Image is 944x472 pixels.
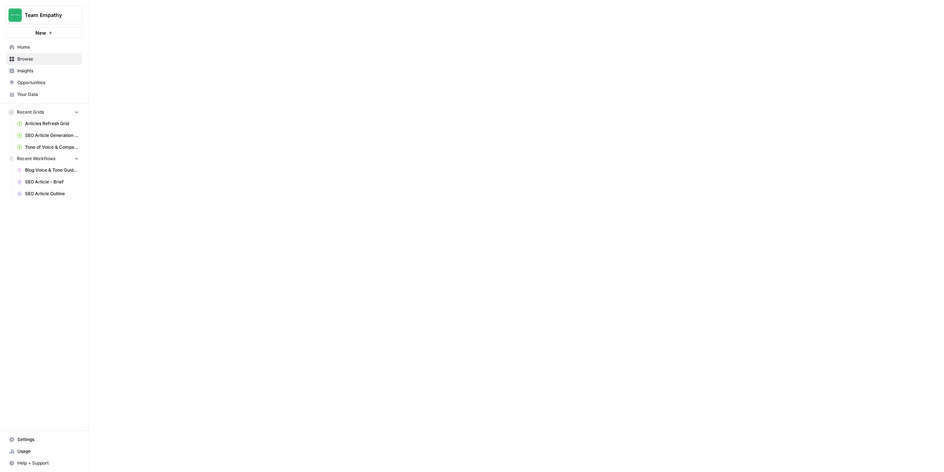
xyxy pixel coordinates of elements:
[25,120,79,127] span: Articles Refresh Grid
[25,179,79,185] span: SEO Article - Brief
[6,107,82,118] button: Recent Grids
[25,144,79,151] span: Tone of Voice & Company Research
[17,460,79,466] span: Help + Support
[17,44,79,51] span: Home
[6,6,82,24] button: Workspace: Team Empathy
[6,445,82,457] a: Usage
[6,77,82,89] a: Opportunities
[14,188,82,200] a: SEO Article Outline
[14,130,82,141] a: SEO Article Generation Grid - Smart Access
[17,448,79,455] span: Usage
[14,118,82,130] a: Articles Refresh Grid
[17,56,79,62] span: Browse
[6,89,82,100] a: Your Data
[25,167,79,173] span: Blog Voice & Tone Guidelines
[14,164,82,176] a: Blog Voice & Tone Guidelines
[6,434,82,445] a: Settings
[17,68,79,74] span: Insights
[6,53,82,65] a: Browse
[6,41,82,53] a: Home
[17,79,79,86] span: Opportunities
[17,155,55,162] span: Recent Workflows
[17,436,79,443] span: Settings
[25,190,79,197] span: SEO Article Outline
[8,8,22,22] img: Team Empathy Logo
[6,65,82,77] a: Insights
[35,29,46,37] span: New
[14,141,82,153] a: Tone of Voice & Company Research
[17,109,44,116] span: Recent Grids
[25,132,79,139] span: SEO Article Generation Grid - Smart Access
[14,176,82,188] a: SEO Article - Brief
[6,153,82,164] button: Recent Workflows
[25,11,69,19] span: Team Empathy
[6,457,82,469] button: Help + Support
[17,91,79,98] span: Your Data
[6,27,82,38] button: New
